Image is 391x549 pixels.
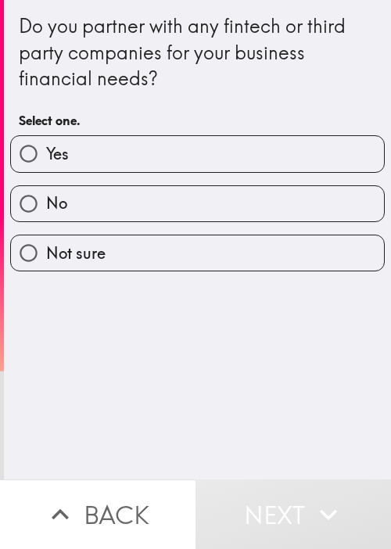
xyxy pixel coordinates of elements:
h6: Select one. [19,112,376,129]
button: No [11,186,384,221]
button: Next [195,479,391,549]
button: Yes [11,136,384,171]
span: Yes [46,143,69,165]
div: Do you partner with any fintech or third party companies for your business financial needs? [19,13,376,92]
button: Not sure [11,235,384,271]
span: No [46,192,67,214]
span: Not sure [46,242,106,264]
